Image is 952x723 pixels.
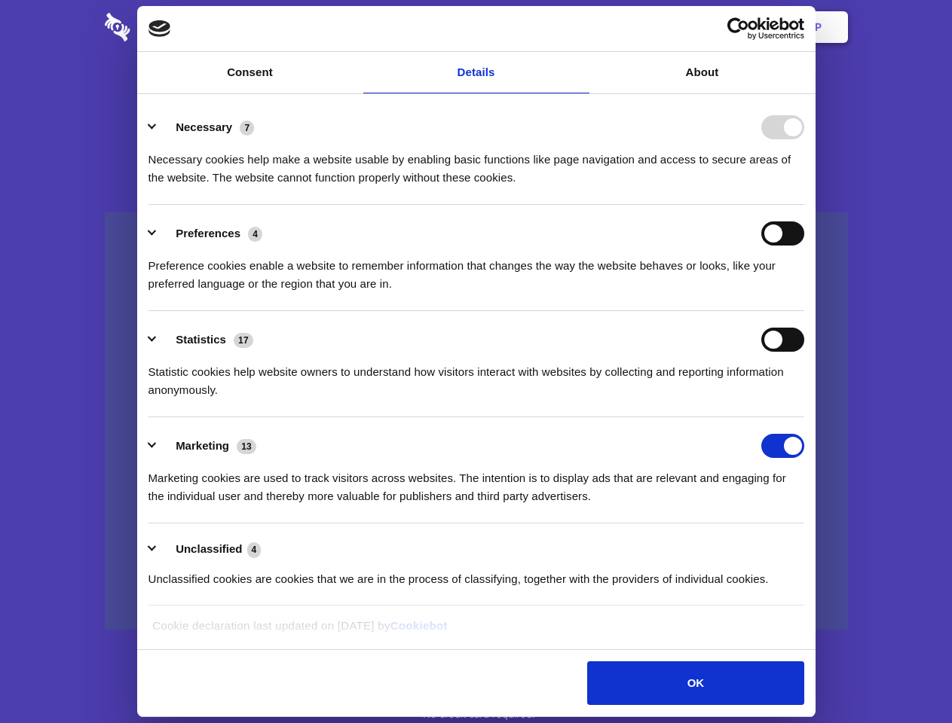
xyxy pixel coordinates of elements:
a: Cookiebot [390,619,448,632]
label: Statistics [176,333,226,346]
div: Cookie declaration last updated on [DATE] by [141,617,811,646]
a: About [589,52,816,93]
a: Pricing [442,4,508,50]
a: Usercentrics Cookiebot - opens in a new window [672,17,804,40]
button: Marketing (13) [148,434,266,458]
a: Details [363,52,589,93]
h1: Eliminate Slack Data Loss. [105,68,848,122]
span: 13 [237,439,256,454]
iframe: Drift Widget Chat Controller [877,648,934,705]
div: Statistic cookies help website owners to understand how visitors interact with websites by collec... [148,352,804,399]
button: Statistics (17) [148,328,263,352]
a: Contact [611,4,681,50]
label: Marketing [176,439,229,452]
button: Necessary (7) [148,115,264,139]
label: Preferences [176,227,240,239]
button: Unclassified (4) [148,540,271,559]
div: Unclassified cookies are cookies that we are in the process of classifying, together with the pro... [148,559,804,588]
a: Wistia video thumbnail [105,212,848,630]
div: Necessary cookies help make a website usable by enabling basic functions like page navigation and... [148,139,804,187]
h4: Auto-redaction of sensitive data, encrypted data sharing and self-destructing private chats. Shar... [105,137,848,187]
span: 7 [240,120,254,136]
img: logo-wordmark-white-trans-d4663122ce5f474addd5e946df7df03e33cb6a1c49d2221995e7729f52c070b2.svg [105,13,234,41]
div: Marketing cookies are used to track visitors across websites. The intention is to display ads tha... [148,458,804,505]
img: logo [148,20,171,37]
label: Necessary [176,120,232,133]
div: Preference cookies enable a website to remember information that changes the way the website beha... [148,246,804,293]
a: Login [684,4,749,50]
button: Preferences (4) [148,221,272,246]
span: 17 [234,333,253,348]
span: 4 [247,542,262,557]
button: OK [587,661,804,705]
span: 4 [248,227,262,242]
a: Consent [137,52,363,93]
